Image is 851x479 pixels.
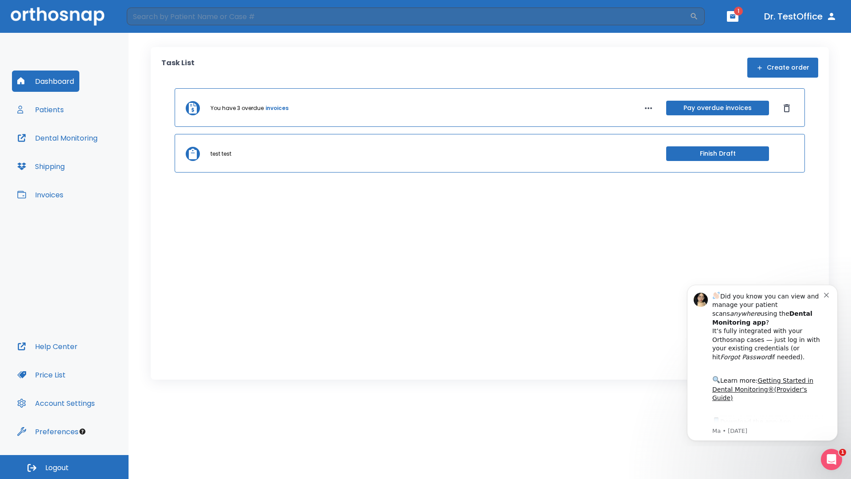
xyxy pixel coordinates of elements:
[780,101,794,115] button: Dismiss
[12,393,100,414] button: Account Settings
[78,428,86,436] div: Tooltip anchor
[666,146,769,161] button: Finish Draft
[211,150,231,158] p: test test
[821,449,842,470] iframe: Intercom live chat
[11,7,105,25] img: Orthosnap
[265,104,289,112] a: invoices
[39,139,150,185] div: Download the app: | ​ Let us know if you need help getting started!
[839,449,846,456] span: 1
[12,364,71,385] button: Price List
[211,104,264,112] p: You have 3 overdue
[12,99,69,120] button: Patients
[674,277,851,446] iframe: Intercom notifications message
[150,14,157,21] button: Dismiss notification
[734,7,743,16] span: 1
[39,150,150,158] p: Message from Ma, sent 7w ago
[12,127,103,149] button: Dental Monitoring
[161,58,195,78] p: Task List
[12,184,69,205] button: Invoices
[12,71,79,92] button: Dashboard
[39,141,117,157] a: App Store
[12,156,70,177] button: Shipping
[666,101,769,115] button: Pay overdue invoices
[747,58,818,78] button: Create order
[12,421,84,442] button: Preferences
[127,8,690,25] input: Search by Patient Name or Case #
[761,8,840,24] button: Dr. TestOffice
[45,463,69,473] span: Logout
[12,336,83,357] button: Help Center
